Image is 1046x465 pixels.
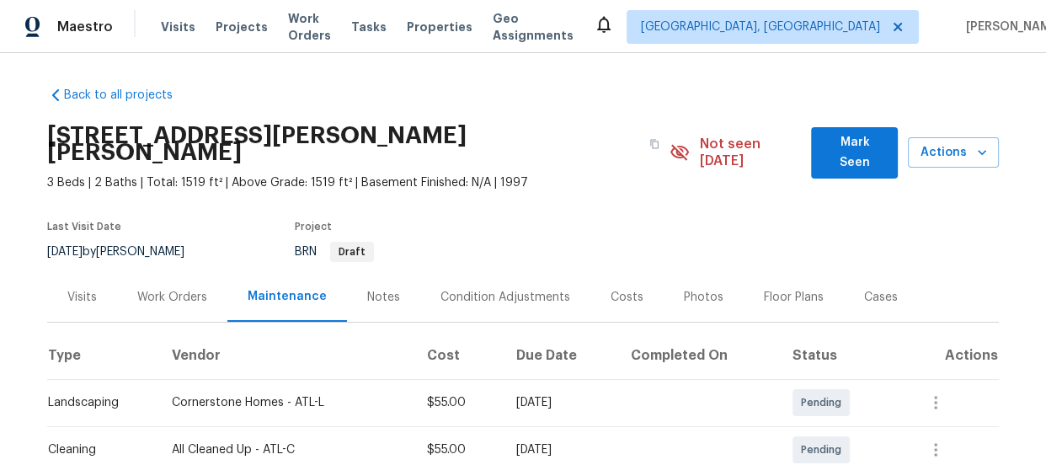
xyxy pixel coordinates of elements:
[172,394,400,411] div: Cornerstone Homes - ATL-L
[48,441,145,458] div: Cleaning
[503,332,617,379] th: Due Date
[137,289,207,306] div: Work Orders
[641,19,880,35] span: [GEOGRAPHIC_DATA], [GEOGRAPHIC_DATA]
[779,332,902,379] th: Status
[47,246,83,258] span: [DATE]
[67,289,97,306] div: Visits
[414,332,503,379] th: Cost
[427,394,489,411] div: $55.00
[440,289,570,306] div: Condition Adjustments
[351,21,387,33] span: Tasks
[161,19,195,35] span: Visits
[47,87,209,104] a: Back to all projects
[764,289,824,306] div: Floor Plans
[47,127,639,161] h2: [STREET_ADDRESS][PERSON_NAME][PERSON_NAME]
[684,289,723,306] div: Photos
[48,394,145,411] div: Landscaping
[700,136,802,169] span: Not seen [DATE]
[825,132,884,174] span: Mark Seen
[516,441,604,458] div: [DATE]
[407,19,472,35] span: Properties
[332,247,372,257] span: Draft
[617,332,779,379] th: Completed On
[908,137,999,168] button: Actions
[811,127,898,179] button: Mark Seen
[801,394,848,411] span: Pending
[47,242,205,262] div: by [PERSON_NAME]
[295,222,332,232] span: Project
[47,332,158,379] th: Type
[493,10,574,44] span: Geo Assignments
[921,142,985,163] span: Actions
[516,394,604,411] div: [DATE]
[639,129,670,159] button: Copy Address
[172,441,400,458] div: All Cleaned Up - ATL-C
[611,289,643,306] div: Costs
[864,289,898,306] div: Cases
[801,441,848,458] span: Pending
[248,288,327,305] div: Maintenance
[47,174,670,191] span: 3 Beds | 2 Baths | Total: 1519 ft² | Above Grade: 1519 ft² | Basement Finished: N/A | 1997
[367,289,400,306] div: Notes
[47,222,121,232] span: Last Visit Date
[427,441,489,458] div: $55.00
[57,19,113,35] span: Maestro
[902,332,999,379] th: Actions
[288,10,331,44] span: Work Orders
[158,332,414,379] th: Vendor
[216,19,268,35] span: Projects
[295,246,374,258] span: BRN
